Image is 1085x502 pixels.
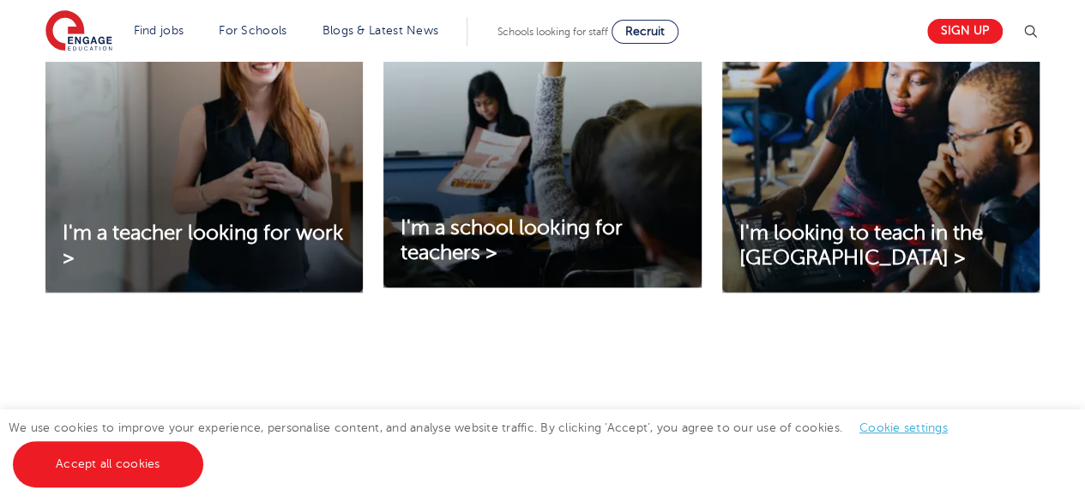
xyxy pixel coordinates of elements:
[722,6,1040,293] img: I'm looking to teach in the UK
[927,19,1003,44] a: Sign up
[612,20,678,44] a: Recruit
[45,6,363,293] img: I'm a teacher looking for work
[625,25,665,38] span: Recruit
[859,421,948,434] a: Cookie settings
[9,421,965,470] span: We use cookies to improve your experience, personalise content, and analyse website traffic. By c...
[45,10,112,53] img: Engage Education
[63,221,343,269] span: I'm a teacher looking for work >
[322,24,439,37] a: Blogs & Latest News
[134,24,184,37] a: Find jobs
[497,26,608,38] span: Schools looking for staff
[401,216,622,264] span: I'm a school looking for teachers >
[45,221,363,271] a: I'm a teacher looking for work >
[13,441,203,487] a: Accept all cookies
[739,221,983,269] span: I'm looking to teach in the [GEOGRAPHIC_DATA] >
[383,6,701,287] img: I'm a school looking for teachers
[722,221,1040,271] a: I'm looking to teach in the [GEOGRAPHIC_DATA] >
[219,24,286,37] a: For Schools
[383,216,701,266] a: I'm a school looking for teachers >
